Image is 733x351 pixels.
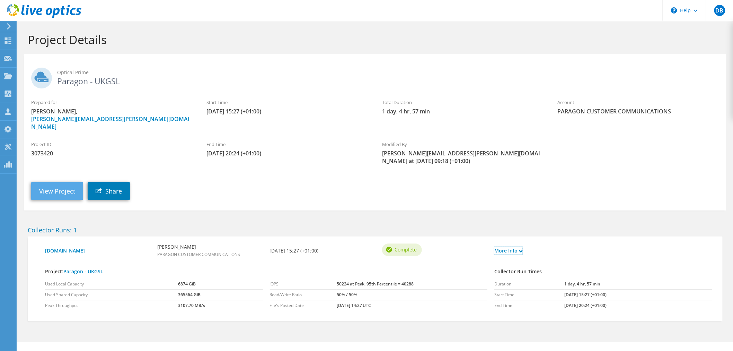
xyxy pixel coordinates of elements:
span: [PERSON_NAME], [31,108,193,130]
td: Duration [494,279,565,290]
span: 1 day, 4 hr, 57 min [382,108,544,115]
td: Read/Write Ratio [270,290,337,300]
td: 50% / 50% [337,290,487,300]
a: Share [88,182,130,200]
span: Optical Prime [57,69,719,76]
span: Complete [395,246,417,254]
span: [DATE] 20:24 (+01:00) [206,149,368,157]
td: Start Time [494,290,565,300]
td: 365564 GiB [178,290,263,300]
td: File's Posted Date [270,300,337,311]
span: 3073420 [31,149,193,157]
h2: Paragon - UKGSL [31,68,719,85]
label: End Time [206,141,368,148]
td: Used Shared Capacity [45,290,178,300]
b: [PERSON_NAME] [157,243,240,251]
a: [DOMAIN_NAME] [45,247,150,255]
svg: \n [671,7,677,14]
h4: Project: [45,268,487,275]
span: DB [714,5,725,16]
label: Start Time [206,99,368,106]
h1: Project Details [28,32,719,47]
td: [DATE] 20:24 (+01:00) [565,300,712,311]
b: [DATE] 15:27 (+01:00) [270,247,319,255]
a: [PERSON_NAME][EMAIL_ADDRESS][PERSON_NAME][DOMAIN_NAME] [31,115,189,130]
td: 6874 GiB [178,279,263,290]
td: [DATE] 14:27 UTC [337,300,487,311]
td: Used Local Capacity [45,279,178,290]
label: Project ID [31,141,193,148]
td: [DATE] 15:27 (+01:00) [565,290,712,300]
a: More Info [494,247,523,255]
td: Peak Throughput [45,300,178,311]
span: PARAGON CUSTOMER COMMUNICATIONS [557,108,719,115]
label: Total Duration [382,99,544,106]
h4: Collector Run Times [494,268,712,275]
label: Prepared for [31,99,193,106]
label: Account [557,99,719,106]
label: Modified By [382,141,544,148]
td: End Time [494,300,565,311]
a: View Project [31,182,83,200]
span: PARAGON CUSTOMER COMMUNICATIONS [157,251,240,257]
td: IOPS [270,279,337,290]
span: [DATE] 15:27 (+01:00) [206,108,368,115]
td: 1 day, 4 hr, 57 min [565,279,712,290]
td: 3107.70 MB/s [178,300,263,311]
td: 50224 at Peak, 95th Percentile = 40288 [337,279,487,290]
span: [PERSON_NAME][EMAIL_ADDRESS][PERSON_NAME][DOMAIN_NAME] at [DATE] 09:18 (+01:00) [382,149,544,165]
a: Paragon - UKGSL [63,268,103,275]
h2: Collector Runs: 1 [28,226,723,234]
